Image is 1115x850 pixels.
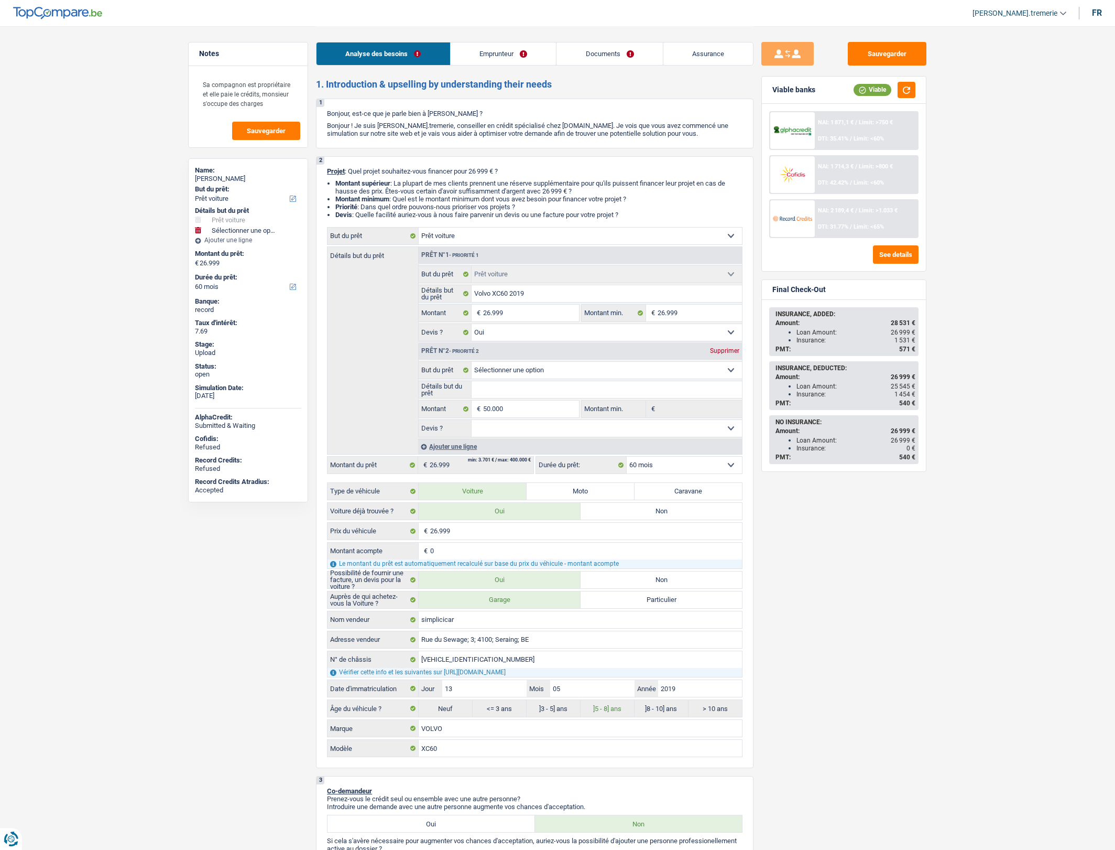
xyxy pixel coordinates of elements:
label: Devis ? [419,324,472,341]
span: Projet [327,167,345,175]
div: NO INSURANCE: [775,418,915,426]
div: INSURANCE, ADDED: [775,310,915,318]
button: See details [873,245,919,264]
label: Détails but du prêt [419,285,472,302]
label: Nom vendeur [327,611,419,628]
div: Viable banks [772,85,815,94]
span: 25 545 € [891,383,915,390]
label: Possibilité de fournir une facture, un devis pour la voiture ? [327,572,419,588]
span: € [418,457,430,474]
label: But du prêt [419,266,472,283]
label: Adresse vendeur [327,631,419,648]
label: N° de châssis [327,651,419,668]
label: Prix du véhicule [327,523,419,540]
span: 1 454 € [894,391,915,398]
input: Sélectionnez votre adresse dans la barre de recherche [419,631,742,648]
p: Introduire une demande avec une autre personne augmente vos chances d'acceptation. [327,803,742,811]
span: 0 € [906,445,915,452]
label: Durée du prêt: [536,457,627,474]
span: € [646,401,658,417]
div: Loan Amount: [796,383,915,390]
label: Montant du prêt: [195,250,299,258]
div: Amount: [775,427,915,435]
div: fr [1092,8,1102,18]
span: DTI: 31.77% [818,223,848,230]
label: ]5 - 8] ans [581,700,635,717]
strong: Priorité [335,203,357,211]
label: Montant [419,305,472,321]
div: [DATE] [195,392,301,400]
div: PMT: [775,454,915,461]
strong: Montant supérieur [335,179,390,187]
span: 1 531 € [894,337,915,344]
p: Bonjour, est-ce que je parle bien à [PERSON_NAME] ? [327,110,742,117]
span: Limit: <65% [854,223,884,230]
span: Sauvegarder [247,127,286,134]
label: Détails but du prêt [327,247,418,259]
div: Supprimer [707,348,742,354]
div: [PERSON_NAME] [195,175,301,183]
div: Loan Amount: [796,329,915,336]
span: € [419,543,430,560]
li: : Quel est le montant minimum dont vous avez besoin pour financer votre projet ? [335,195,742,203]
h5: Notes [199,49,297,58]
label: Montant acompte [327,543,419,560]
div: record [195,306,301,314]
label: Non [581,572,742,588]
div: Submitted & Waiting [195,422,301,430]
img: Cofidis [773,165,812,184]
div: INSURANCE, DEDUCTED: [775,364,915,372]
label: Neuf [419,700,473,717]
button: Sauvegarder [848,42,926,66]
label: Non [581,503,742,520]
div: open [195,370,301,379]
span: € [195,259,199,267]
span: 26 999 € [891,427,915,435]
span: Devis [335,211,352,219]
span: € [419,523,430,540]
span: Limit: <60% [854,179,884,186]
label: Auprès de qui achetez-vous la Voiture ? [327,591,419,608]
div: Simulation Date: [195,384,301,392]
label: Oui [419,503,581,520]
strong: Montant minimum [335,195,389,203]
div: Insurance: [796,337,915,344]
label: Garage [419,591,581,608]
label: Type de véhicule [327,483,419,500]
h2: 1. Introduction & upselling by understanding their needs [316,79,753,90]
div: Le montant du prêt est automatiquement recalculé sur base du prix du véhicule - montant acompte [327,560,742,568]
span: Co-demandeur [327,787,372,795]
div: PMT: [775,400,915,407]
label: ]8 - 10] ans [635,700,688,717]
div: Amount: [775,373,915,381]
span: 28 531 € [891,319,915,327]
span: / [850,135,852,142]
p: : Quel projet souhaitez-vous financer pour 26 999 € ? [327,167,742,175]
div: AlphaCredit: [195,413,301,422]
div: Stage: [195,340,301,349]
label: Montant min. [582,305,646,321]
div: 2 [316,157,324,165]
div: Taux d'intérêt: [195,319,301,327]
div: 7.69 [195,327,301,336]
label: Voiture déjà trouvée ? [327,503,419,520]
div: Accepted [195,486,301,494]
label: Oui [327,815,535,832]
a: Emprunteur [451,42,556,65]
div: 1 [316,99,324,107]
div: Refused [195,443,301,451]
a: Assurance [663,42,753,65]
span: 26 999 € [891,373,915,381]
label: But du prêt: [195,185,299,193]
div: Prêt n°2 [419,348,482,354]
span: NAI: 2 189,4 € [818,207,854,214]
span: 540 € [899,454,915,461]
div: Loan Amount: [796,437,915,444]
div: Ajouter une ligne [195,236,301,244]
label: Montant [419,401,472,417]
span: DTI: 35.41% [818,135,848,142]
span: Limit: >800 € [859,163,893,170]
div: Record Credits Atradius: [195,478,301,486]
button: Sauvegarder [232,122,300,140]
a: Documents [556,42,663,65]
